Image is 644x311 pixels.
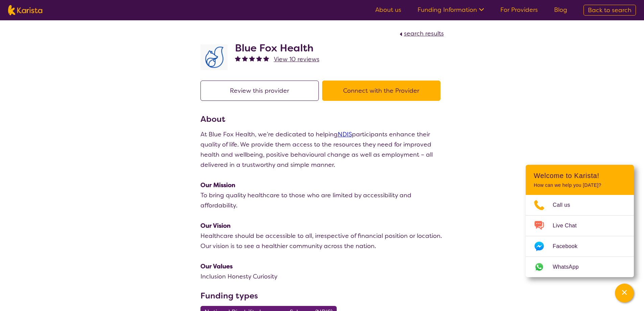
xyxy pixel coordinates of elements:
a: NDIS [338,130,352,138]
a: Review this provider [200,87,322,95]
h2: Blue Fox Health [235,42,319,54]
ul: Choose channel [526,195,634,277]
span: Back to search [588,6,631,14]
span: Facebook [553,241,586,251]
button: Connect with the Provider [322,81,440,101]
a: View 10 reviews [274,54,319,64]
h3: Funding types [200,290,444,302]
a: Blog [554,6,567,14]
span: WhatsApp [553,262,587,272]
img: fullstar [256,55,262,61]
button: Channel Menu [615,284,634,303]
p: To bring quality healthcare to those who are limited by accessibility and affordability. [200,190,444,210]
strong: Our Mission [200,181,235,189]
p: At Blue Fox Health, we’re dedicated to helping participants enhance their quality of life. We pro... [200,129,444,170]
img: fullstar [263,55,269,61]
p: Inclusion Honesty Curiosity [200,271,444,282]
img: fullstar [249,55,255,61]
a: For Providers [500,6,538,14]
img: Karista logo [8,5,42,15]
span: Call us [553,200,578,210]
strong: Our Vision [200,222,231,230]
h2: Welcome to Karista! [534,172,626,180]
button: Review this provider [200,81,319,101]
a: Funding Information [418,6,484,14]
p: How can we help you [DATE]? [534,182,626,188]
span: search results [404,29,444,38]
a: Web link opens in a new tab. [526,257,634,277]
div: Channel Menu [526,165,634,277]
a: About us [375,6,401,14]
a: search results [398,29,444,38]
p: Healthcare should be accessible to all, irrespective of financial position or location. Our visio... [200,231,444,251]
h3: About [200,113,444,125]
strong: Our Values [200,262,233,270]
a: Back to search [583,5,636,16]
img: fullstar [242,55,248,61]
img: lyehhyr6avbivpacwqcf.png [200,44,228,70]
img: fullstar [235,55,241,61]
span: View 10 reviews [274,55,319,63]
span: Live Chat [553,221,585,231]
a: Connect with the Provider [322,87,444,95]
